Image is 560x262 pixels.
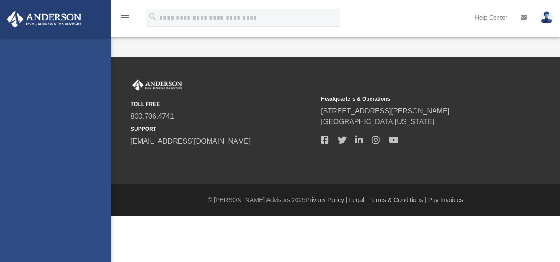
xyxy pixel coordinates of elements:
[321,118,434,125] a: [GEOGRAPHIC_DATA][US_STATE]
[120,12,130,23] i: menu
[349,196,368,203] a: Legal |
[120,17,130,23] a: menu
[428,196,463,203] a: Pay Invoices
[305,196,348,203] a: Privacy Policy |
[148,12,158,22] i: search
[131,125,315,133] small: SUPPORT
[131,79,184,91] img: Anderson Advisors Platinum Portal
[131,113,174,120] a: 800.706.4741
[321,95,505,103] small: Headquarters & Operations
[4,11,84,28] img: Anderson Advisors Platinum Portal
[540,11,553,24] img: User Pic
[111,196,560,205] div: © [PERSON_NAME] Advisors 2025
[321,107,449,115] a: [STREET_ADDRESS][PERSON_NAME]
[131,137,251,145] a: [EMAIL_ADDRESS][DOMAIN_NAME]
[369,196,426,203] a: Terms & Conditions |
[131,100,315,108] small: TOLL FREE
